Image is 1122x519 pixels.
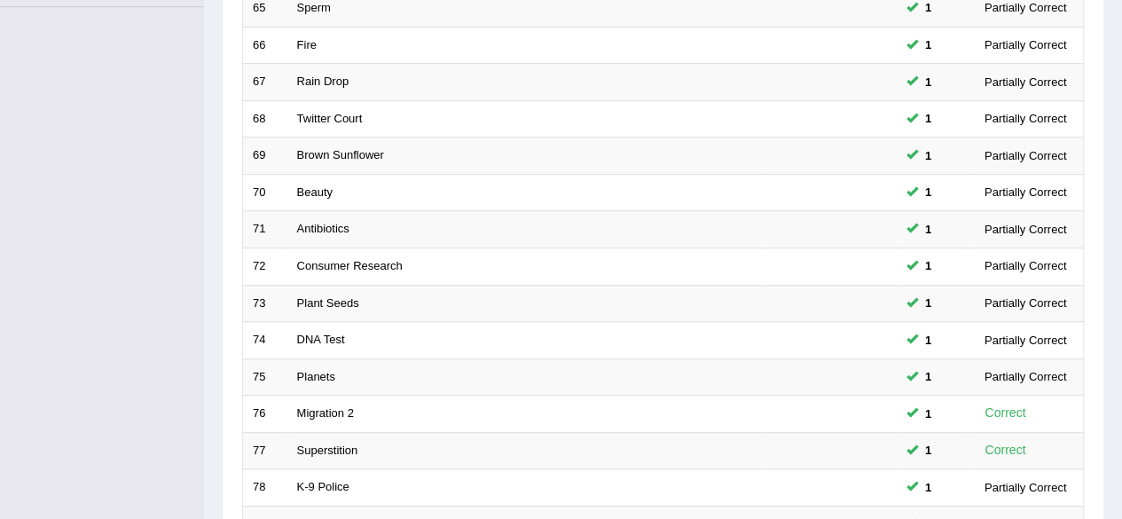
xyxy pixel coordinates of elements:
[977,440,1033,460] div: Correct
[977,73,1073,91] div: Partially Correct
[297,370,335,383] a: Planets
[977,367,1073,386] div: Partially Correct
[977,220,1073,239] div: Partially Correct
[918,405,938,423] span: You can still take this question
[918,109,938,128] span: You can still take this question
[243,138,287,175] td: 69
[977,331,1073,350] div: Partially Correct
[297,296,359,310] a: Plant Seeds
[243,432,287,469] td: 77
[243,285,287,322] td: 73
[918,478,938,497] span: You can still take this question
[977,146,1073,165] div: Partially Correct
[918,441,938,460] span: You can still take this question
[977,294,1073,312] div: Partially Correct
[977,403,1033,423] div: Correct
[297,259,403,272] a: Consumer Research
[297,185,333,199] a: Beauty
[918,331,938,350] span: You can still take this question
[977,478,1073,497] div: Partially Correct
[243,27,287,64] td: 66
[918,146,938,165] span: You can still take this question
[977,109,1073,128] div: Partially Correct
[977,256,1073,275] div: Partially Correct
[918,294,938,312] span: You can still take this question
[918,73,938,91] span: You can still take this question
[977,183,1073,201] div: Partially Correct
[918,256,938,275] span: You can still take this question
[918,35,938,54] span: You can still take this question
[243,396,287,433] td: 76
[243,469,287,507] td: 78
[297,148,384,161] a: Brown Sunflower
[243,64,287,101] td: 67
[918,367,938,386] span: You can still take this question
[918,183,938,201] span: You can still take this question
[243,100,287,138] td: 68
[297,406,354,420] a: Migration 2
[297,480,349,493] a: K-9 Police
[918,220,938,239] span: You can still take this question
[297,333,345,346] a: DNA Test
[243,322,287,359] td: 74
[243,358,287,396] td: 75
[243,174,287,211] td: 70
[297,444,358,457] a: Superstition
[297,75,349,88] a: Rain Drop
[297,1,331,14] a: Sperm
[297,222,349,235] a: Antibiotics
[977,35,1073,54] div: Partially Correct
[243,248,287,285] td: 72
[297,38,317,51] a: Fire
[297,112,363,125] a: Twitter Court
[243,211,287,248] td: 71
